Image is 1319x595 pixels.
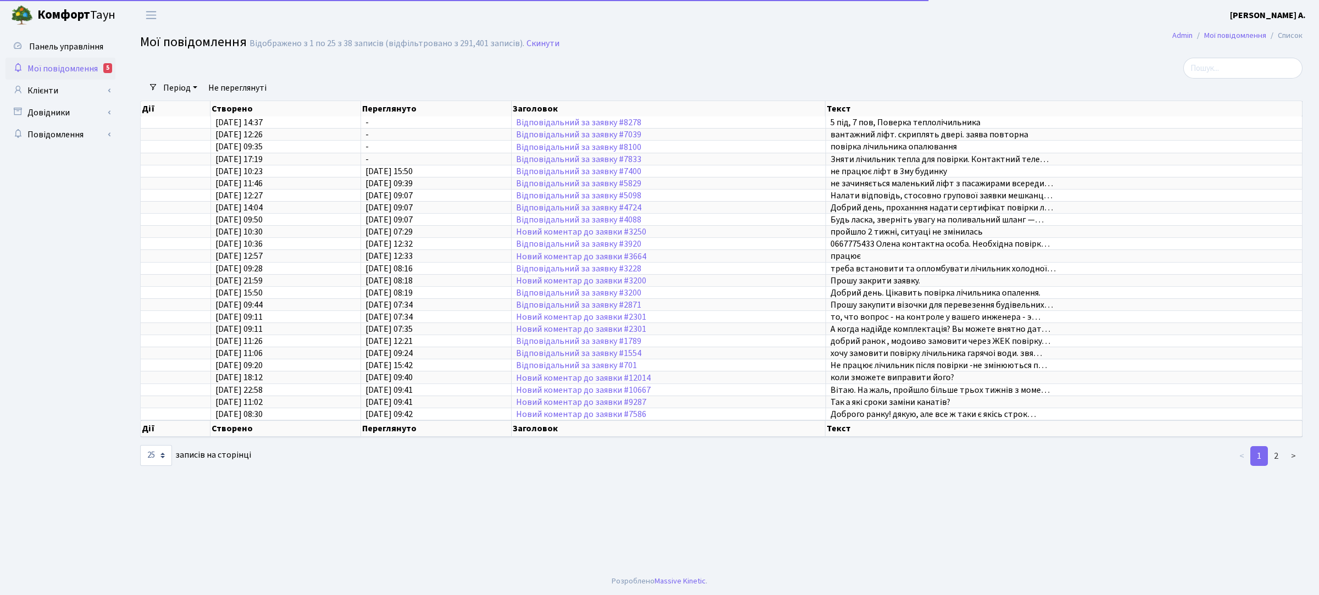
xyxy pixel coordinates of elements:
[215,359,263,371] span: [DATE] 09:20
[215,263,263,275] span: [DATE] 09:28
[830,299,1053,311] span: Прошу закупити візочки для перевезення будівельних…
[5,80,115,102] a: Клієнти
[215,177,263,190] span: [DATE] 11:46
[655,575,706,587] a: Massive Kinetic
[215,323,263,335] span: [DATE] 09:11
[516,214,641,226] a: Відповідальний за заявку #4088
[516,347,641,359] a: Відповідальний за заявку #1554
[361,101,512,116] th: Переглянуто
[825,101,1303,116] th: Текст
[830,372,954,384] span: коли зможете виправити його?
[516,251,646,263] a: Новий коментар до заявки #3664
[365,116,369,129] span: -
[215,153,263,165] span: [DATE] 17:19
[830,226,983,238] span: пройшло 2 тижні, ситуаці не змінилась
[365,129,369,141] span: -
[516,275,646,287] a: Новий коментар до заявки #3200
[215,251,263,263] span: [DATE] 12:57
[215,238,263,250] span: [DATE] 10:36
[365,347,413,359] span: [DATE] 09:24
[516,396,646,408] a: Новий коментар до заявки #9287
[1266,30,1303,42] li: Список
[140,445,172,466] select: записів на сторінці
[830,335,1050,347] span: добрий ранок , модоиво замовити через ЖЕК повірку…
[361,420,512,437] th: Переглянуто
[365,263,413,275] span: [DATE] 08:16
[5,124,115,146] a: Повідомлення
[215,226,263,238] span: [DATE] 10:30
[365,299,413,311] span: [DATE] 07:34
[830,141,957,153] span: повірка лічильника опалювання
[215,190,263,202] span: [DATE] 12:27
[215,141,263,153] span: [DATE] 09:35
[365,323,413,335] span: [DATE] 07:35
[1267,446,1285,466] a: 2
[516,299,641,311] a: Відповідальний за заявку #2871
[516,190,641,202] a: Відповідальний за заявку #5098
[140,445,251,466] label: записів на сторінці
[215,214,263,226] span: [DATE] 09:50
[215,408,263,420] span: [DATE] 08:30
[516,116,641,129] a: Відповідальний за заявку #8278
[365,287,413,299] span: [DATE] 08:19
[159,79,202,97] a: Період
[516,323,646,335] a: Новий коментар до заявки #2301
[830,359,1047,371] span: Не працює лічильник після повірки -не змінюються п…
[830,238,1050,250] span: 0667775433 Олена контактна особа. Необхідна повірк…
[37,6,90,24] b: Комфорт
[210,101,361,116] th: Створено
[140,32,247,52] span: Мої повідомлення
[210,420,361,437] th: Створено
[365,202,413,214] span: [DATE] 09:07
[365,153,369,165] span: -
[516,384,651,396] a: Новий коментар до заявки #10667
[825,420,1303,437] th: Текст
[1172,30,1193,41] a: Admin
[830,129,1028,141] span: вантажний ліфт. скриплять двері. заява повторна
[1230,9,1306,22] a: [PERSON_NAME] А.
[11,4,33,26] img: logo.png
[512,101,825,116] th: Заголовок
[527,38,559,49] a: Скинути
[830,384,1050,396] span: Вітаю. На жаль, пройшло більше трьох тижнів з моме…
[37,6,115,25] span: Таун
[215,287,263,299] span: [DATE] 15:50
[1183,58,1303,79] input: Пошук...
[215,335,263,347] span: [DATE] 11:26
[612,575,707,587] div: Розроблено .
[215,372,263,384] span: [DATE] 18:12
[1156,24,1319,47] nav: breadcrumb
[215,347,263,359] span: [DATE] 11:06
[516,129,641,141] a: Відповідальний за заявку #7039
[516,141,641,153] a: Відповідальний за заявку #8100
[5,102,115,124] a: Довідники
[215,299,263,311] span: [DATE] 09:44
[215,129,263,141] span: [DATE] 12:26
[215,165,263,177] span: [DATE] 10:23
[215,116,263,129] span: [DATE] 14:37
[516,408,646,420] a: Новий коментар до заявки #7586
[516,359,637,371] a: Відповідальний за заявку #701
[830,263,1056,275] span: треба встановити та опломбувати лічильник холодної…
[250,38,524,49] div: Відображено з 1 по 25 з 38 записів (відфільтровано з 291,401 записів).
[830,287,1040,299] span: Добрий день. Цікавить повірка лічильника опалення.
[29,41,103,53] span: Панель управління
[215,202,263,214] span: [DATE] 14:04
[830,177,1053,190] span: не зачиняється маленький ліфт з пасажирами всереди…
[215,384,263,396] span: [DATE] 22:58
[365,251,413,263] span: [DATE] 12:33
[516,335,641,347] a: Відповідальний за заявку #1789
[516,202,641,214] a: Відповідальний за заявку #4724
[365,359,413,371] span: [DATE] 15:42
[830,153,1049,165] span: Зняти лічильник тепла для повірки. Контактний теле…
[204,79,271,97] a: Не переглянуті
[365,214,413,226] span: [DATE] 09:07
[365,141,369,153] span: -
[141,101,210,116] th: Дії
[1230,9,1306,21] b: [PERSON_NAME] А.
[365,275,413,287] span: [DATE] 08:18
[516,226,646,238] a: Новий коментар до заявки #3250
[5,36,115,58] a: Панель управління
[365,384,413,396] span: [DATE] 09:41
[103,63,112,73] div: 5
